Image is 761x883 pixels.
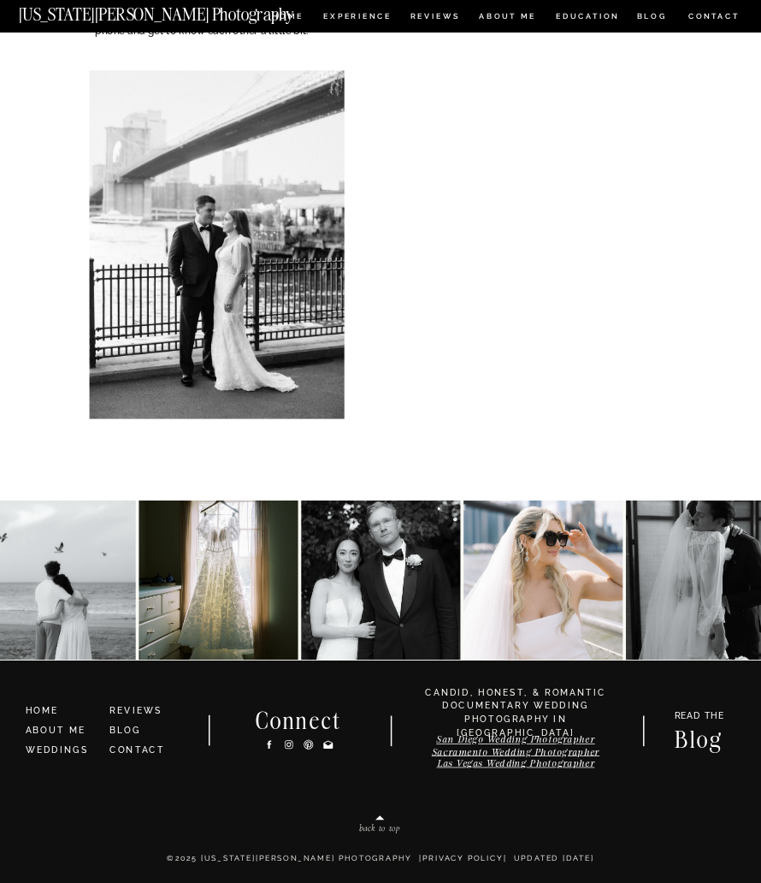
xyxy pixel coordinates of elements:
a: Blog [662,727,735,747]
a: READ THE [668,711,730,725]
a: Privacy Policy [422,854,504,862]
a: HOME [26,704,99,718]
a: HOME [269,13,305,24]
a: back to top [305,824,455,838]
a: CONTACT [687,9,740,23]
a: San Diego Wedding Photographer [436,733,594,745]
a: REVIEWS [410,13,458,24]
a: [US_STATE][PERSON_NAME] Photography [19,6,337,17]
a: Experience [323,13,390,24]
a: BLOG [109,724,140,734]
h2: Connect [239,709,358,730]
img: Elaine and this dress 🤍🤍🤍 [139,501,298,660]
a: ABOUT ME [26,725,86,735]
a: ABOUT ME [479,13,536,24]
img: Young and in love in NYC! Dana and Jordan 🤍 [301,501,460,660]
a: Sacramento Wedding Photographer [432,745,599,757]
a: EDUCATION [554,13,621,24]
h3: candid, honest, & romantic Documentary Wedding photography in [GEOGRAPHIC_DATA] [409,685,622,726]
a: BLOG [637,13,668,24]
a: CONTACT [109,744,164,754]
a: WEDDINGS [26,744,89,755]
a: REVIEWS [109,704,162,714]
a: Las Vegas Wedding Photographer [437,757,595,769]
